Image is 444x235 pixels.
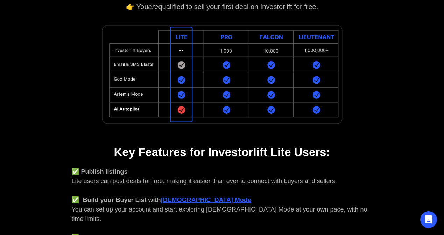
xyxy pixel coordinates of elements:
em: are [148,3,158,11]
strong: ✅ Publish listings [72,168,128,175]
a: [DEMOGRAPHIC_DATA] Mode [161,196,251,203]
div: Open Intercom Messenger [420,211,437,228]
strong: Key Features for Investorlift Lite Users: [114,146,330,159]
strong: ✅ Build your Buyer List with [72,196,161,203]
